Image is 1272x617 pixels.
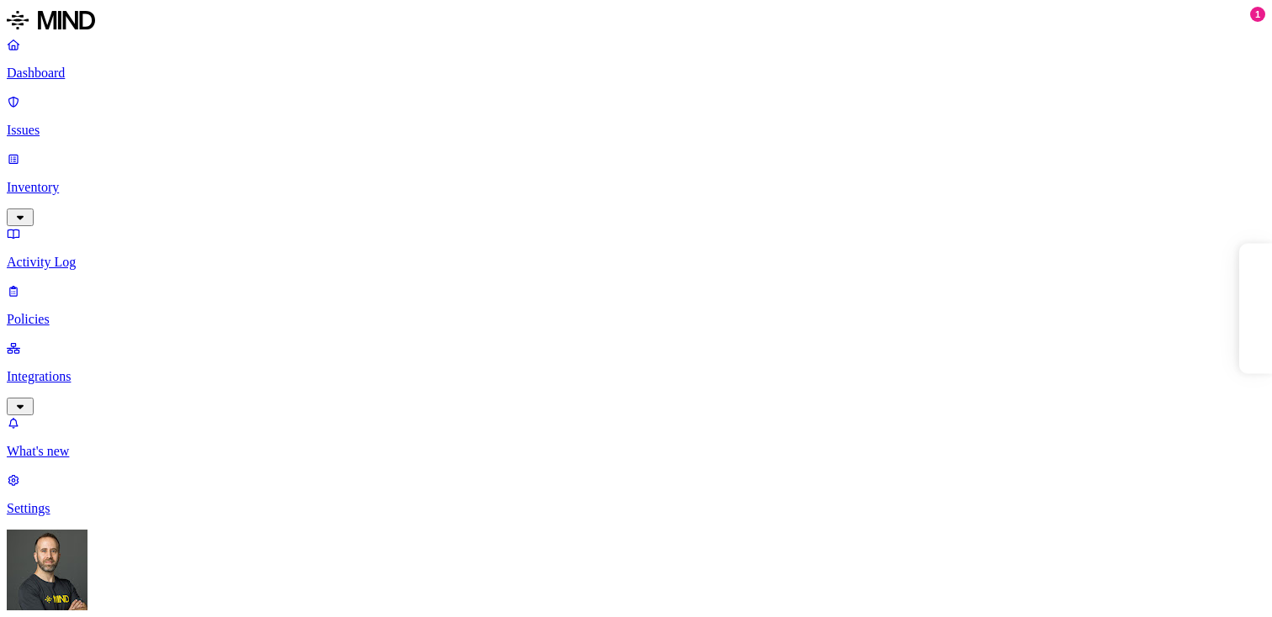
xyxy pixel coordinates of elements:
p: Activity Log [7,255,1265,270]
a: Settings [7,472,1265,516]
a: Policies [7,283,1265,327]
a: Activity Log [7,226,1265,270]
a: Integrations [7,340,1265,413]
p: What's new [7,444,1265,459]
p: Integrations [7,369,1265,384]
a: What's new [7,415,1265,459]
p: Issues [7,123,1265,138]
img: MIND [7,7,95,34]
p: Settings [7,501,1265,516]
div: 1 [1250,7,1265,22]
p: Inventory [7,180,1265,195]
a: Issues [7,94,1265,138]
a: MIND [7,7,1265,37]
img: Tom Mayblum [7,530,87,610]
a: Inventory [7,151,1265,224]
p: Policies [7,312,1265,327]
a: Dashboard [7,37,1265,81]
p: Dashboard [7,66,1265,81]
